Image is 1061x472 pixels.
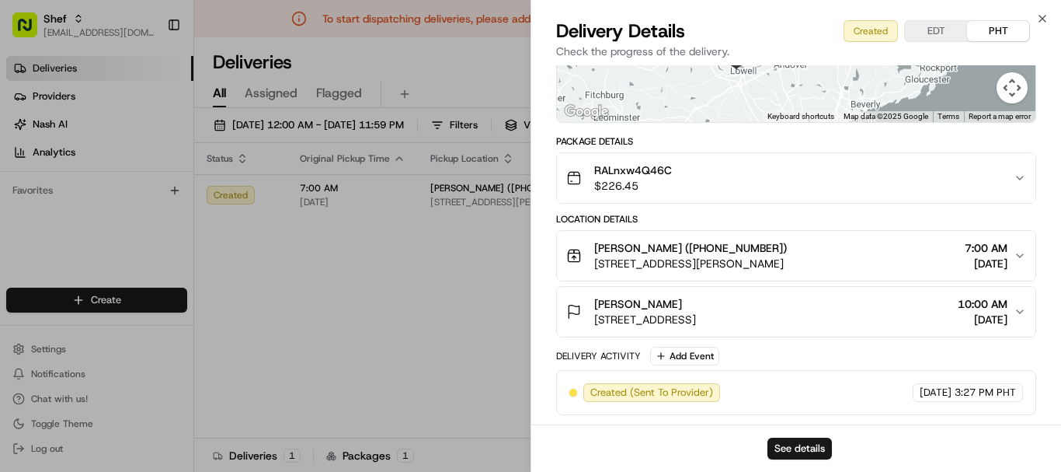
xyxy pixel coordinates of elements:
[556,44,1036,59] p: Check the progress of the delivery.
[594,240,787,256] span: [PERSON_NAME] ([PHONE_NUMBER])
[125,299,256,327] a: 💻API Documentation
[33,149,61,177] img: 8571987876998_91fb9ceb93ad5c398215_72.jpg
[556,350,641,362] div: Delivery Activity
[767,438,832,460] button: See details
[112,241,117,253] span: •
[16,62,283,87] p: Welcome 👋
[31,306,119,321] span: Knowledge Base
[969,112,1031,121] a: Report a map error
[965,240,1007,256] span: 7:00 AM
[920,386,951,400] span: [DATE]
[147,306,249,321] span: API Documentation
[590,386,713,400] span: Created (Sent To Provider)
[561,102,612,122] a: Open this area in Google Maps (opens a new window)
[594,163,672,178] span: RALnxw4Q46C
[70,164,214,177] div: We're available if you need us!
[958,312,1007,327] span: [DATE]
[16,149,43,177] img: 1736555255976-a54dd68f-1ca7-489b-9aae-adbdc363a1c4
[264,153,283,172] button: Start new chat
[557,153,1035,203] button: RALnxw4Q46C$226.45
[905,21,967,41] button: EDT
[556,213,1036,226] div: Location Details
[16,16,47,47] img: Nash
[967,21,1029,41] button: PHT
[650,347,719,365] button: Add Event
[70,149,255,164] div: Start new chat
[557,231,1035,281] button: [PERSON_NAME] ([PHONE_NUMBER])[STREET_ADDRESS][PERSON_NAME]7:00 AM[DATE]
[594,178,672,194] span: $226.45
[40,100,256,117] input: Clear
[844,112,928,121] span: Map data ©2025 Google
[557,287,1035,337] button: [PERSON_NAME][STREET_ADDRESS]10:00 AM[DATE]
[16,202,99,215] div: Past conversations
[938,112,959,121] a: Terms
[965,256,1007,271] span: [DATE]
[48,241,109,253] span: Shef Support
[110,343,188,355] a: Powered byPylon
[9,299,125,327] a: 📗Knowledge Base
[155,344,188,355] span: Pylon
[594,296,682,312] span: [PERSON_NAME]
[594,312,696,327] span: [STREET_ADDRESS]
[958,296,1007,312] span: 10:00 AM
[16,226,40,251] img: Shef Support
[767,111,834,122] button: Keyboard shortcuts
[594,256,787,271] span: [STREET_ADDRESS][PERSON_NAME]
[241,199,283,218] button: See all
[16,307,28,320] div: 📗
[120,241,152,253] span: [DATE]
[556,135,1036,148] div: Package Details
[131,307,144,320] div: 💻
[955,386,1016,400] span: 3:27 PM PHT
[556,19,685,44] span: Delivery Details
[561,102,612,122] img: Google
[997,72,1028,103] button: Map camera controls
